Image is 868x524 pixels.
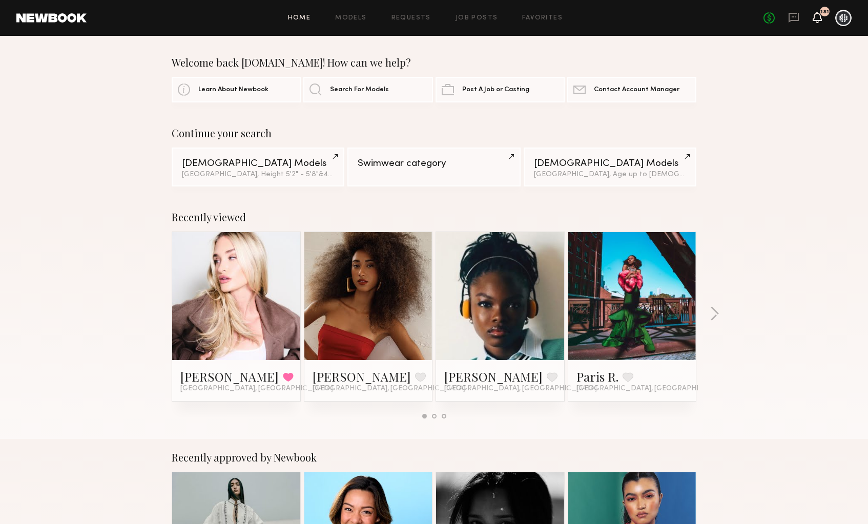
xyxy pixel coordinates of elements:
div: Welcome back [DOMAIN_NAME]! How can we help? [172,56,696,69]
a: Contact Account Manager [567,77,696,102]
span: Learn About Newbook [198,87,268,93]
div: Recently viewed [172,211,696,223]
a: Paris R. [576,368,618,385]
a: Home [288,15,311,22]
a: Job Posts [456,15,498,22]
span: [GEOGRAPHIC_DATA], [GEOGRAPHIC_DATA] [444,385,597,393]
a: Swimwear category [347,148,520,186]
a: [DEMOGRAPHIC_DATA] Models[GEOGRAPHIC_DATA], Age up to [DEMOGRAPHIC_DATA]. [524,148,696,186]
div: Continue your search [172,127,696,139]
span: Post A Job or Casting [462,87,529,93]
span: Search For Models [330,87,389,93]
a: [PERSON_NAME] [444,368,543,385]
span: [GEOGRAPHIC_DATA], [GEOGRAPHIC_DATA] [180,385,333,393]
div: [DEMOGRAPHIC_DATA] Models [534,159,686,169]
span: [GEOGRAPHIC_DATA], [GEOGRAPHIC_DATA] [313,385,465,393]
div: [GEOGRAPHIC_DATA], Height 5'2" - 5'8" [182,171,334,178]
span: [GEOGRAPHIC_DATA], [GEOGRAPHIC_DATA] [576,385,729,393]
div: Swimwear category [358,159,510,169]
div: 181 [820,9,829,15]
a: Favorites [522,15,563,22]
a: [PERSON_NAME] [180,368,279,385]
div: [GEOGRAPHIC_DATA], Age up to [DEMOGRAPHIC_DATA]. [534,171,686,178]
div: Recently approved by Newbook [172,451,696,464]
a: Models [335,15,366,22]
a: Learn About Newbook [172,77,301,102]
span: & 4 other filter s [319,171,368,178]
a: [PERSON_NAME] [313,368,411,385]
a: Requests [391,15,431,22]
a: Search For Models [303,77,432,102]
span: Contact Account Manager [594,87,679,93]
a: [DEMOGRAPHIC_DATA] Models[GEOGRAPHIC_DATA], Height 5'2" - 5'8"&4other filters [172,148,344,186]
div: [DEMOGRAPHIC_DATA] Models [182,159,334,169]
a: Post A Job or Casting [436,77,565,102]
